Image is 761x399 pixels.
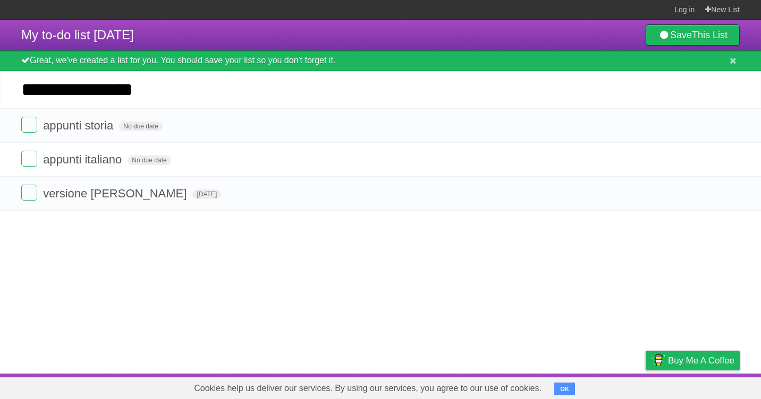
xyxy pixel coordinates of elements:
[192,189,221,199] span: [DATE]
[21,151,37,167] label: Done
[632,376,659,396] a: Privacy
[646,24,740,46] a: SaveThis List
[692,30,728,40] b: This List
[183,378,552,399] span: Cookies help us deliver our services. By using our services, you agree to our use of cookies.
[21,117,37,133] label: Done
[21,185,37,201] label: Done
[646,351,740,370] a: Buy me a coffee
[504,376,527,396] a: About
[119,122,162,131] span: No due date
[668,351,734,370] span: Buy me a coffee
[673,376,740,396] a: Suggest a feature
[43,187,189,200] span: versione [PERSON_NAME]
[554,383,575,395] button: OK
[651,351,665,369] img: Buy me a coffee
[596,376,619,396] a: Terms
[128,155,171,165] span: No due date
[539,376,582,396] a: Developers
[43,119,116,132] span: appunti storia
[43,153,124,166] span: appunti italiano
[21,28,134,42] span: My to-do list [DATE]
